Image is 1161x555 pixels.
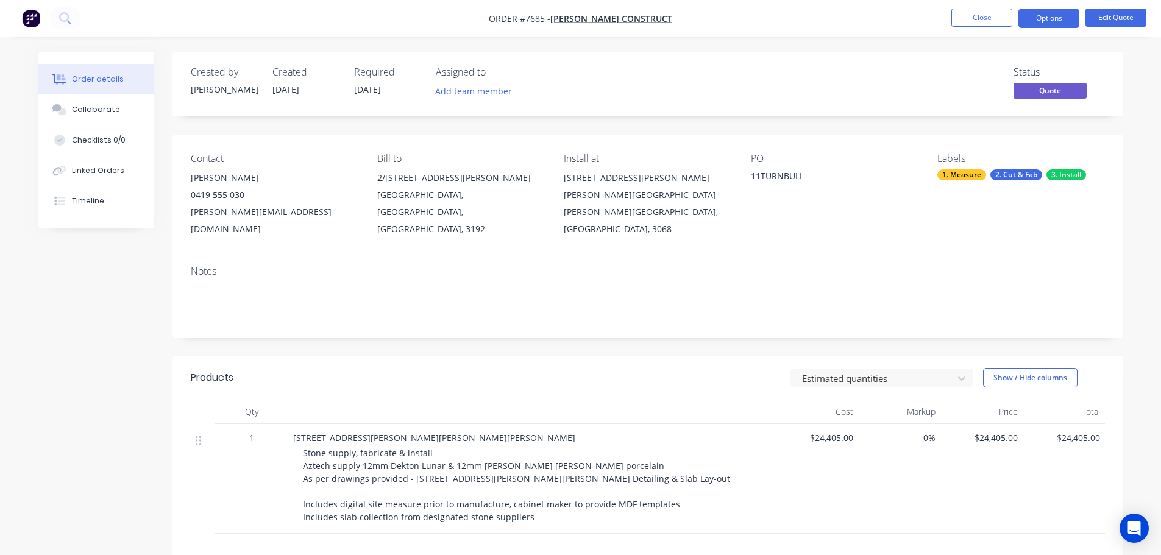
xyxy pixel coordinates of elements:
div: Markup [858,400,940,424]
div: 11TURNBULL [751,169,903,186]
div: Total [1023,400,1105,424]
div: Install at [564,153,731,164]
div: Required [354,66,421,78]
div: Open Intercom Messenger [1120,514,1149,543]
div: 3. Install [1046,169,1086,180]
div: [PERSON_NAME][EMAIL_ADDRESS][DOMAIN_NAME] [191,203,358,238]
div: Order details [72,74,124,85]
span: 0% [863,431,936,444]
div: Checklists 0/0 [72,135,126,146]
div: Notes [191,266,1105,277]
button: Checklists 0/0 [38,125,154,155]
div: Price [940,400,1023,424]
div: Created by [191,66,258,78]
span: Quote [1014,83,1087,98]
div: [GEOGRAPHIC_DATA], [GEOGRAPHIC_DATA], [GEOGRAPHIC_DATA], 3192 [377,186,544,238]
button: Add team member [428,83,518,99]
div: Created [272,66,339,78]
div: Status [1014,66,1105,78]
div: 2/[STREET_ADDRESS][PERSON_NAME] [377,169,544,186]
span: Stone supply, fabricate & install Aztech supply 12mm Dekton Lunar & 12mm [PERSON_NAME] [PERSON_NA... [303,447,730,523]
span: [DATE] [272,83,299,95]
button: Timeline [38,186,154,216]
button: Add team member [436,83,519,99]
div: [PERSON_NAME] [191,169,358,186]
button: Edit Quote [1085,9,1146,27]
button: Options [1018,9,1079,28]
div: [STREET_ADDRESS][PERSON_NAME] [564,169,731,186]
img: Factory [22,9,40,27]
button: Show / Hide columns [983,368,1078,387]
div: Qty [215,400,288,424]
button: Linked Orders [38,155,154,186]
div: [PERSON_NAME] [191,83,258,96]
div: 2/[STREET_ADDRESS][PERSON_NAME][GEOGRAPHIC_DATA], [GEOGRAPHIC_DATA], [GEOGRAPHIC_DATA], 3192 [377,169,544,238]
div: Contact [191,153,358,164]
span: Order #7685 - [489,13,550,24]
div: Cost [776,400,858,424]
button: Order details [38,64,154,94]
div: Labels [937,153,1104,164]
span: [STREET_ADDRESS][PERSON_NAME][PERSON_NAME][PERSON_NAME] [293,432,575,444]
div: 2. Cut & Fab [990,169,1042,180]
span: $24,405.00 [781,431,853,444]
div: Linked Orders [72,165,124,176]
button: Collaborate [38,94,154,125]
div: 1. Measure [937,169,986,180]
button: Close [951,9,1012,27]
div: Products [191,370,233,385]
span: $24,405.00 [1028,431,1100,444]
div: 0419 555 030 [191,186,358,203]
span: [DATE] [354,83,381,95]
a: [PERSON_NAME] Construct [550,13,672,24]
span: 1 [249,431,254,444]
div: Collaborate [72,104,120,115]
span: $24,405.00 [945,431,1018,444]
div: [STREET_ADDRESS][PERSON_NAME][PERSON_NAME][GEOGRAPHIC_DATA][PERSON_NAME][GEOGRAPHIC_DATA], [GEOGR... [564,169,731,238]
div: [PERSON_NAME]0419 555 030[PERSON_NAME][EMAIL_ADDRESS][DOMAIN_NAME] [191,169,358,238]
div: Bill to [377,153,544,164]
div: Assigned to [436,66,558,78]
div: PO [751,153,918,164]
div: [PERSON_NAME][GEOGRAPHIC_DATA][PERSON_NAME][GEOGRAPHIC_DATA], [GEOGRAPHIC_DATA], 3068 [564,186,731,238]
div: Timeline [72,196,104,207]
